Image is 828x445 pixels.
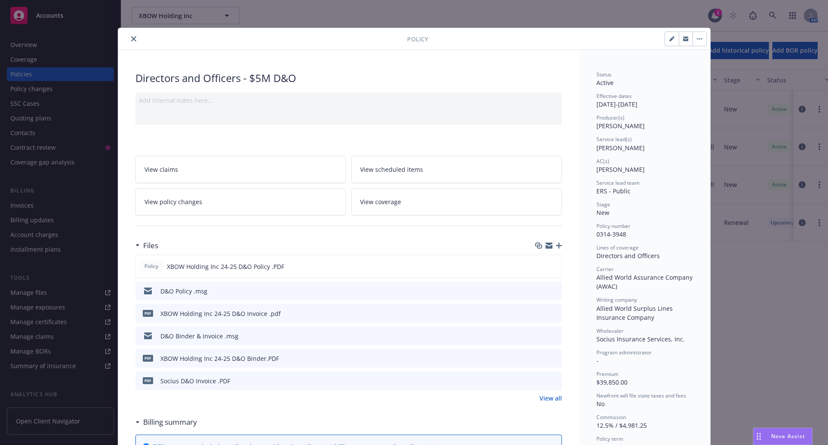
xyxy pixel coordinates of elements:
span: [PERSON_NAME] [596,165,645,174]
span: Carrier [596,265,614,273]
span: Allied World Assurance Company (AWAC) [596,273,694,290]
div: D&O Binder & invoice .msg [160,331,238,341]
span: - [596,357,599,365]
span: Allied World Surplus Lines Insurance Company [596,304,674,322]
div: XBOW Holding Inc 24-25 D&O Invoice .pdf [160,309,281,318]
span: [PERSON_NAME] [596,144,645,152]
div: D&O Policy .msg [160,287,207,296]
span: Policy number [596,222,630,230]
span: Effective dates [596,92,632,100]
span: Writing company [596,296,637,303]
span: New [596,208,609,217]
span: Lines of coverage [596,244,639,251]
span: Wholesaler [596,327,624,335]
span: pdf [143,310,153,316]
span: 12.5% / $4,981.25 [596,421,647,429]
span: Policy [143,262,160,270]
div: Directors and Officers - $5M D&O [135,71,562,85]
button: download file [537,331,544,341]
a: View claims [135,156,346,183]
div: Billing summary [135,417,197,428]
button: Nova Assist [753,428,812,445]
span: AC(s) [596,158,609,165]
button: download file [537,376,544,385]
button: download file [537,287,544,296]
span: Directors and Officers [596,252,660,260]
span: Program administrator [596,349,652,356]
button: download file [537,354,544,363]
span: Policy [407,35,428,44]
button: preview file [551,331,558,341]
span: Nova Assist [771,432,805,440]
span: Premium [596,370,618,378]
a: View scheduled items [351,156,562,183]
span: [PERSON_NAME] [596,122,645,130]
span: No [596,400,605,408]
button: preview file [551,309,558,318]
span: Service lead(s) [596,136,632,143]
span: Stage [596,201,610,208]
div: [DATE] - [DATE] [596,92,693,109]
span: Newfront will file state taxes and fees [596,392,686,399]
a: View all [539,394,562,403]
button: preview file [551,376,558,385]
span: Active [596,79,614,87]
span: Commission [596,413,626,421]
div: XBOW Holding Inc 24-25 D&O Binder.PDF [160,354,279,363]
h3: Files [143,240,158,251]
span: Service lead team [596,179,640,186]
div: Socius D&O Invoice .PDF [160,376,230,385]
span: View policy changes [144,197,202,206]
span: PDF [143,355,153,361]
span: Producer(s) [596,114,624,121]
span: $39,850.00 [596,378,627,386]
div: Files [135,240,158,251]
span: View coverage [360,197,401,206]
span: Policy term [596,435,623,442]
a: View policy changes [135,188,346,215]
button: download file [537,309,544,318]
button: preview file [550,262,558,271]
span: Status [596,71,612,78]
button: preview file [551,287,558,296]
button: preview file [551,354,558,363]
div: Drag to move [753,428,764,445]
span: PDF [143,377,153,384]
span: 0314-3948 [596,230,626,238]
a: View coverage [351,188,562,215]
button: download file [536,262,543,271]
span: Socius Insurance Services, Inc. [596,335,685,343]
span: View scheduled items [360,165,423,174]
span: XBOW Holding Inc 24-25 D&O Policy .PDF [167,262,284,271]
div: Add internal notes here... [139,96,558,105]
button: close [129,34,139,44]
span: ERS - Public [596,187,630,195]
span: View claims [144,165,178,174]
h3: Billing summary [143,417,197,428]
